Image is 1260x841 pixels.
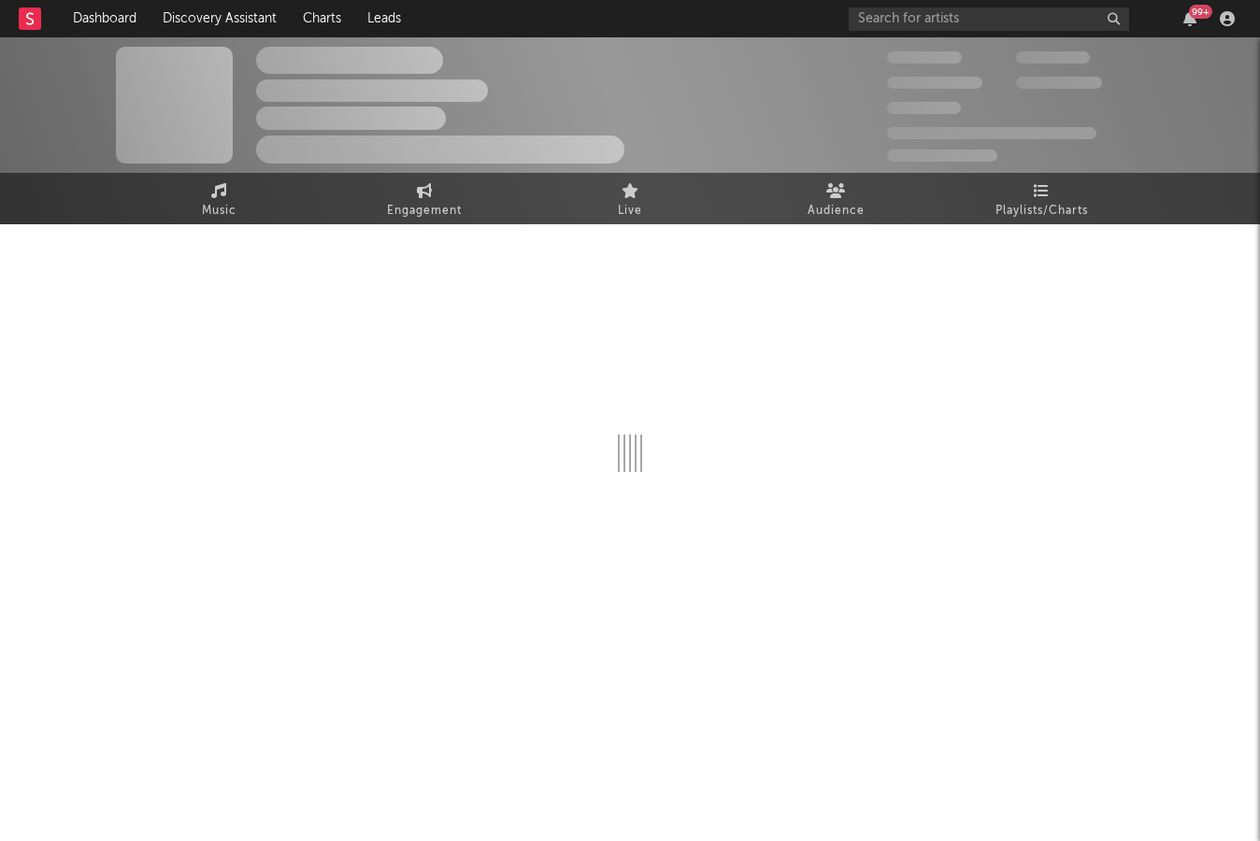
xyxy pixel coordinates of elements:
[887,150,997,162] span: Jump Score: 85.0
[938,173,1144,224] a: Playlists/Charts
[1016,77,1102,89] span: 1,000,000
[1183,11,1196,26] button: 99+
[202,200,236,222] span: Music
[322,173,527,224] a: Engagement
[849,7,1129,31] input: Search for artists
[116,173,322,224] a: Music
[887,51,962,64] span: 300,000
[618,200,642,222] span: Live
[887,127,1096,139] span: 50,000,000 Monthly Listeners
[527,173,733,224] a: Live
[887,77,982,89] span: 50,000,000
[733,173,938,224] a: Audience
[1189,5,1212,19] div: 99 +
[887,102,961,114] span: 100,000
[1016,51,1090,64] span: 100,000
[387,200,462,222] span: Engagement
[808,200,865,222] span: Audience
[995,200,1088,222] span: Playlists/Charts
